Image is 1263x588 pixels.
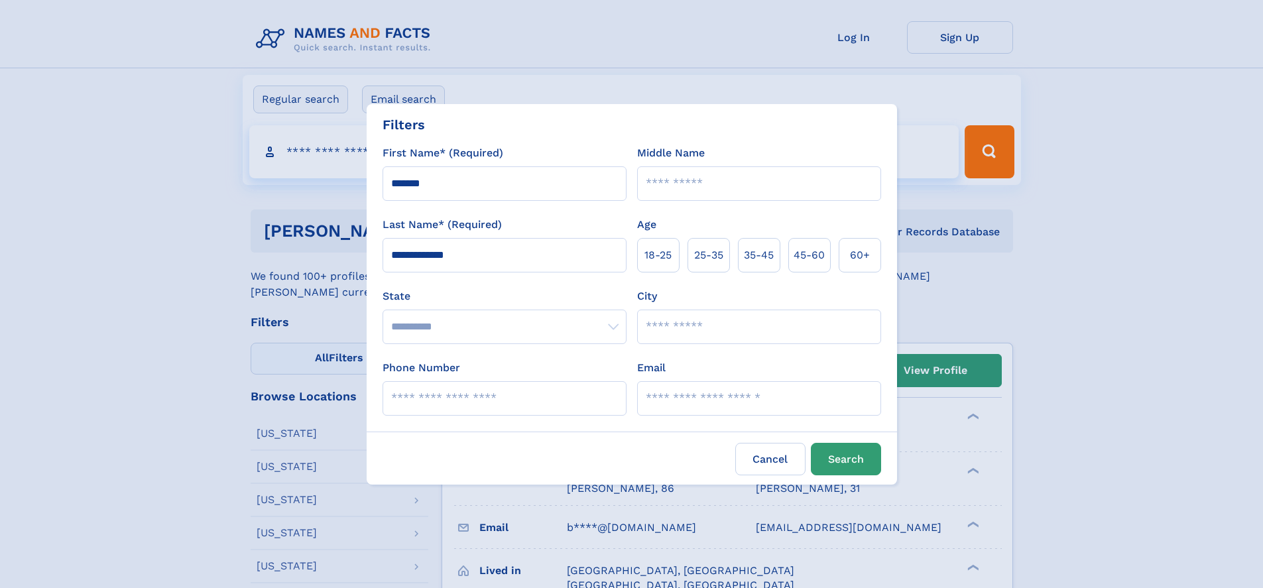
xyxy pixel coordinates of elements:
span: 25‑35 [694,247,723,263]
span: 35‑45 [744,247,774,263]
label: First Name* (Required) [383,145,503,161]
div: Filters [383,115,425,135]
label: Last Name* (Required) [383,217,502,233]
span: 45‑60 [794,247,825,263]
label: Age [637,217,656,233]
span: 60+ [850,247,870,263]
button: Search [811,443,881,475]
label: Middle Name [637,145,705,161]
label: State [383,288,627,304]
label: Email [637,360,666,376]
span: 18‑25 [644,247,672,263]
label: City [637,288,657,304]
label: Cancel [735,443,806,475]
label: Phone Number [383,360,460,376]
